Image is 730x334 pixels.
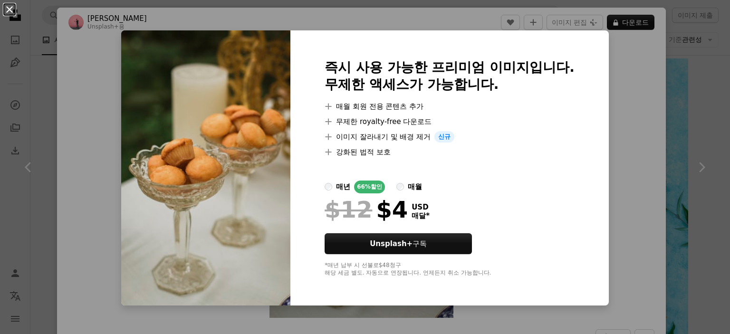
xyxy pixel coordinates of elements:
div: *매년 납부 시 선불로 $48 청구 해당 세금 별도. 자동으로 연장됩니다. 언제든지 취소 가능합니다. [325,262,575,277]
div: 66% 할인 [354,181,385,193]
span: 신규 [434,131,454,143]
span: USD [412,203,430,211]
div: 매월 [408,181,422,192]
span: $12 [325,197,372,222]
h2: 즉시 사용 가능한 프리미엄 이미지입니다. 무제한 액세스가 가능합니다. [325,59,575,93]
div: 매년 [336,181,350,192]
input: 매년66%할인 [325,183,332,191]
li: 무제한 royalty-free 다운로드 [325,116,575,127]
input: 매월 [396,183,404,191]
li: 매월 회원 전용 콘텐츠 추가 [325,101,575,112]
img: premium_photo-1668698356199-110c7e18e175 [121,30,290,305]
strong: Unsplash+ [370,239,413,248]
li: 이미지 잘라내기 및 배경 제거 [325,131,575,143]
button: Unsplash+구독 [325,233,472,254]
li: 강화된 법적 보호 [325,146,575,158]
div: $4 [325,197,408,222]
